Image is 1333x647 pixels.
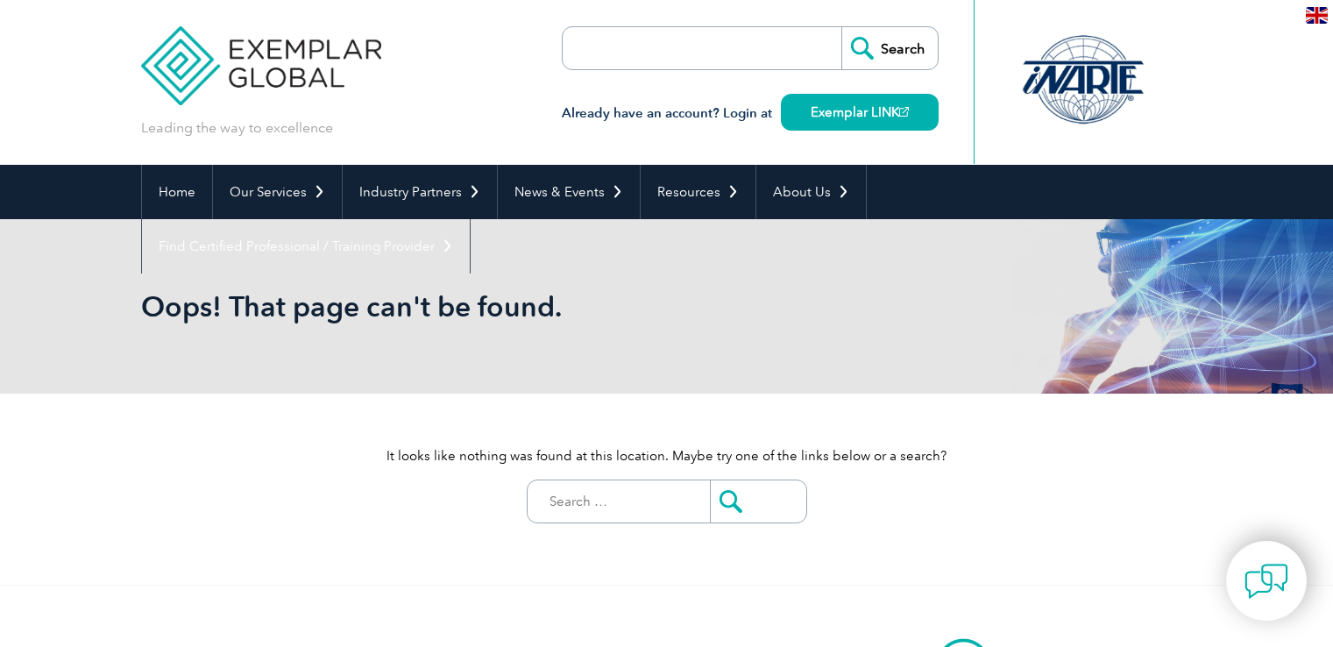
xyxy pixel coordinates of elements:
h3: Already have an account? Login at [562,103,939,124]
p: Leading the way to excellence [141,118,333,138]
h1: Oops! That page can't be found. [141,289,814,323]
a: Home [142,165,212,219]
img: open_square.png [899,107,909,117]
img: contact-chat.png [1244,559,1288,603]
a: Exemplar LINK [781,94,939,131]
a: Industry Partners [343,165,497,219]
p: It looks like nothing was found at this location. Maybe try one of the links below or a search? [141,446,1193,466]
img: en [1306,7,1328,24]
input: Search [841,27,938,69]
a: Resources [641,165,755,219]
a: Our Services [213,165,342,219]
a: News & Events [498,165,640,219]
input: Submit [710,480,806,523]
a: About Us [756,165,866,219]
a: Find Certified Professional / Training Provider [142,219,470,274]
